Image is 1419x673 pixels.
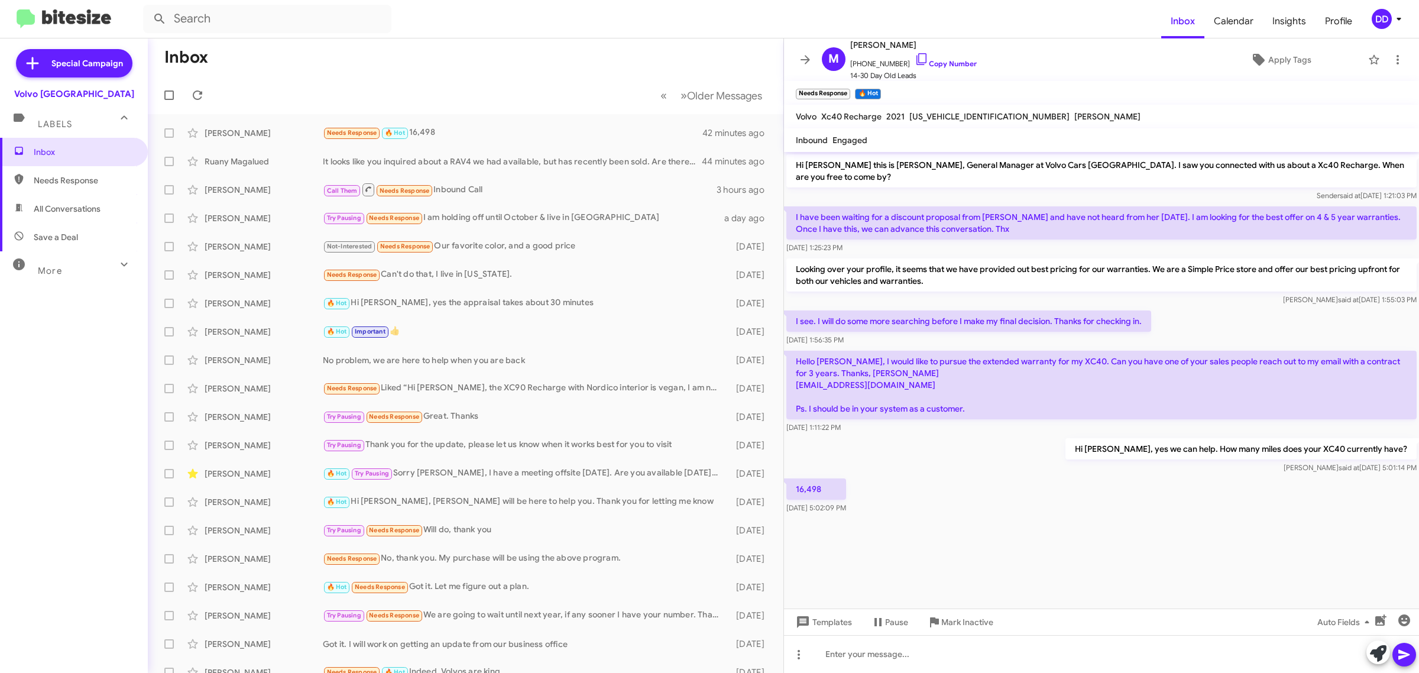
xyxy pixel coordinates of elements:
[681,88,687,103] span: »
[793,611,852,633] span: Templates
[323,638,725,650] div: Got it. I will work on getting an update from our business office
[327,214,361,222] span: Try Pausing
[323,438,725,452] div: Thank you for the update, please let us know when it works best for you to visit
[323,156,703,167] div: It looks like you inquired about a RAV4 we had available, but has recently been sold. Are there o...
[323,467,725,480] div: Sorry [PERSON_NAME], I have a meeting offsite [DATE]. Are you available [DATE] afternoon?
[725,610,774,622] div: [DATE]
[205,496,323,508] div: [PERSON_NAME]
[323,495,725,509] div: Hi [PERSON_NAME], [PERSON_NAME] will be here to help you. Thank you for letting me know
[909,111,1070,122] span: [US_VEHICLE_IDENTIFICATION_NUMBER]
[327,611,361,619] span: Try Pausing
[38,266,62,276] span: More
[885,611,908,633] span: Pause
[205,581,323,593] div: [PERSON_NAME]
[786,478,846,500] p: 16,498
[1284,463,1417,472] span: [PERSON_NAME] [DATE] 5:01:14 PM
[784,611,861,633] button: Templates
[786,310,1151,332] p: I see. I will do some more searching before I make my final decision. Thanks for checking in.
[786,335,844,344] span: [DATE] 1:56:35 PM
[828,50,839,69] span: M
[14,88,134,100] div: Volvo [GEOGRAPHIC_DATA]
[327,526,361,534] span: Try Pausing
[323,580,725,594] div: Got it. Let me figure out a plan.
[725,638,774,650] div: [DATE]
[369,413,419,420] span: Needs Response
[205,525,323,536] div: [PERSON_NAME]
[205,468,323,480] div: [PERSON_NAME]
[323,523,725,537] div: Will do, thank you
[821,111,882,122] span: Xc40 Recharge
[143,5,391,33] input: Search
[164,48,208,67] h1: Inbox
[327,187,358,195] span: Call Them
[205,326,323,338] div: [PERSON_NAME]
[786,503,846,512] span: [DATE] 5:02:09 PM
[385,129,405,137] span: 🔥 Hot
[205,439,323,451] div: [PERSON_NAME]
[850,70,977,82] span: 14-30 Day Old Leads
[703,156,774,167] div: 44 minutes ago
[323,381,725,395] div: Liked “Hi [PERSON_NAME], the XC90 Recharge with Nordico interior is vegan, I am not quite sure ab...
[1198,49,1362,70] button: Apply Tags
[850,38,977,52] span: [PERSON_NAME]
[327,271,377,279] span: Needs Response
[796,89,850,99] small: Needs Response
[786,206,1417,240] p: I have been waiting for a discount proposal from [PERSON_NAME] and have not heard from her [DATE]...
[725,354,774,366] div: [DATE]
[1074,111,1141,122] span: [PERSON_NAME]
[1263,4,1316,38] span: Insights
[327,441,361,449] span: Try Pausing
[725,581,774,593] div: [DATE]
[16,49,132,77] a: Special Campaign
[327,328,347,335] span: 🔥 Hot
[1268,49,1311,70] span: Apply Tags
[725,241,774,253] div: [DATE]
[327,129,377,137] span: Needs Response
[205,411,323,423] div: [PERSON_NAME]
[205,383,323,394] div: [PERSON_NAME]
[205,241,323,253] div: [PERSON_NAME]
[369,214,419,222] span: Needs Response
[369,611,419,619] span: Needs Response
[673,83,769,108] button: Next
[369,526,419,534] span: Needs Response
[1204,4,1263,38] a: Calendar
[725,468,774,480] div: [DATE]
[323,410,725,423] div: Great. Thanks
[323,552,725,565] div: No, thank you. My purchase will be using the above program.
[855,89,880,99] small: 🔥 Hot
[51,57,123,69] span: Special Campaign
[323,126,703,140] div: 16,498
[1339,463,1359,472] span: said at
[205,553,323,565] div: [PERSON_NAME]
[725,525,774,536] div: [DATE]
[786,154,1417,187] p: Hi [PERSON_NAME] this is [PERSON_NAME], General Manager at Volvo Cars [GEOGRAPHIC_DATA]. I saw yo...
[886,111,905,122] span: 2021
[724,212,774,224] div: a day ago
[323,240,725,253] div: Our favorite color, and a good price
[786,243,843,252] span: [DATE] 1:25:23 PM
[205,610,323,622] div: [PERSON_NAME]
[796,111,817,122] span: Volvo
[1161,4,1204,38] a: Inbox
[205,354,323,366] div: [PERSON_NAME]
[38,119,72,130] span: Labels
[861,611,918,633] button: Pause
[941,611,993,633] span: Mark Inactive
[323,296,725,310] div: Hi [PERSON_NAME], yes the appraisal takes about 30 minutes
[725,411,774,423] div: [DATE]
[355,470,389,477] span: Try Pausing
[327,242,372,250] span: Not-Interested
[660,88,667,103] span: «
[850,52,977,70] span: [PHONE_NUMBER]
[1372,9,1392,29] div: DD
[796,135,828,145] span: Inbound
[205,269,323,281] div: [PERSON_NAME]
[1362,9,1406,29] button: DD
[327,470,347,477] span: 🔥 Hot
[717,184,774,196] div: 3 hours ago
[205,297,323,309] div: [PERSON_NAME]
[355,328,385,335] span: Important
